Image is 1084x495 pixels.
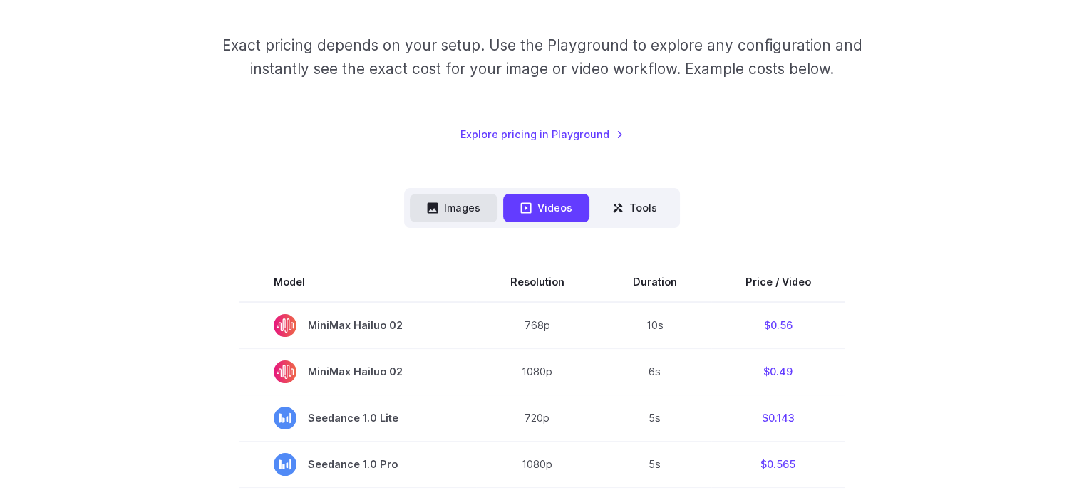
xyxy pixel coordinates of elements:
button: Images [410,194,497,222]
span: MiniMax Hailuo 02 [274,314,442,337]
td: $0.565 [711,441,845,487]
td: 6s [599,348,711,395]
button: Videos [503,194,589,222]
th: Model [239,262,476,302]
button: Tools [595,194,674,222]
td: 720p [476,395,599,441]
td: $0.56 [711,302,845,349]
span: Seedance 1.0 Lite [274,407,442,429]
span: Seedance 1.0 Pro [274,453,442,476]
th: Resolution [476,262,599,302]
span: MiniMax Hailuo 02 [274,360,442,383]
p: Exact pricing depends on your setup. Use the Playground to explore any configuration and instantl... [195,33,889,81]
td: 768p [476,302,599,349]
th: Duration [599,262,711,302]
td: $0.143 [711,395,845,441]
td: $0.49 [711,348,845,395]
td: 5s [599,441,711,487]
td: 1080p [476,441,599,487]
th: Price / Video [711,262,845,302]
td: 5s [599,395,711,441]
a: Explore pricing in Playground [460,126,624,142]
td: 10s [599,302,711,349]
td: 1080p [476,348,599,395]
